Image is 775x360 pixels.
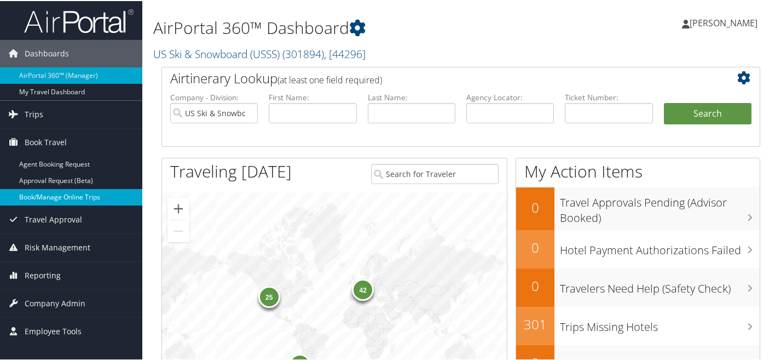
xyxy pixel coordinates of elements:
span: Reporting [25,261,61,288]
span: Dashboards [25,39,69,66]
label: Company - Division: [170,91,258,102]
h2: 0 [516,276,554,294]
span: ( 301894 ) [282,45,324,60]
div: 42 [352,278,374,300]
a: 0Hotel Payment Authorizations Failed [516,229,760,267]
a: [PERSON_NAME] [682,5,768,38]
span: , [ 44296 ] [324,45,366,60]
a: 0Travel Approvals Pending (Advisor Booked) [516,186,760,228]
h2: Airtinerary Lookup [170,68,702,87]
span: Trips [25,100,43,127]
label: Last Name: [368,91,455,102]
h3: Trips Missing Hotels [560,313,760,334]
h2: 0 [516,197,554,216]
h1: My Action Items [516,159,760,182]
span: [PERSON_NAME] [690,16,757,28]
div: 25 [258,285,280,307]
img: airportal-logo.png [24,7,134,33]
h2: 301 [516,314,554,333]
span: (at least one field required) [277,73,382,85]
h1: Traveling [DATE] [170,159,292,182]
span: Risk Management [25,233,90,260]
h1: AirPortal 360™ Dashboard [153,15,563,38]
span: Employee Tools [25,317,82,344]
span: Company Admin [25,289,85,316]
h3: Travelers Need Help (Safety Check) [560,275,760,295]
h3: Travel Approvals Pending (Advisor Booked) [560,188,760,225]
label: Agency Locator: [466,91,554,102]
span: Book Travel [25,128,67,155]
button: Search [664,102,751,124]
a: US Ski & Snowboard (USSS) [153,45,366,60]
h3: Hotel Payment Authorizations Failed [560,236,760,257]
h2: 0 [516,237,554,256]
span: Travel Approval [25,205,82,232]
input: Search for Traveler [371,163,498,183]
a: 0Travelers Need Help (Safety Check) [516,267,760,306]
button: Zoom out [167,219,189,241]
label: First Name: [269,91,356,102]
a: 301Trips Missing Hotels [516,306,760,344]
label: Ticket Number: [565,91,652,102]
button: Zoom in [167,197,189,219]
